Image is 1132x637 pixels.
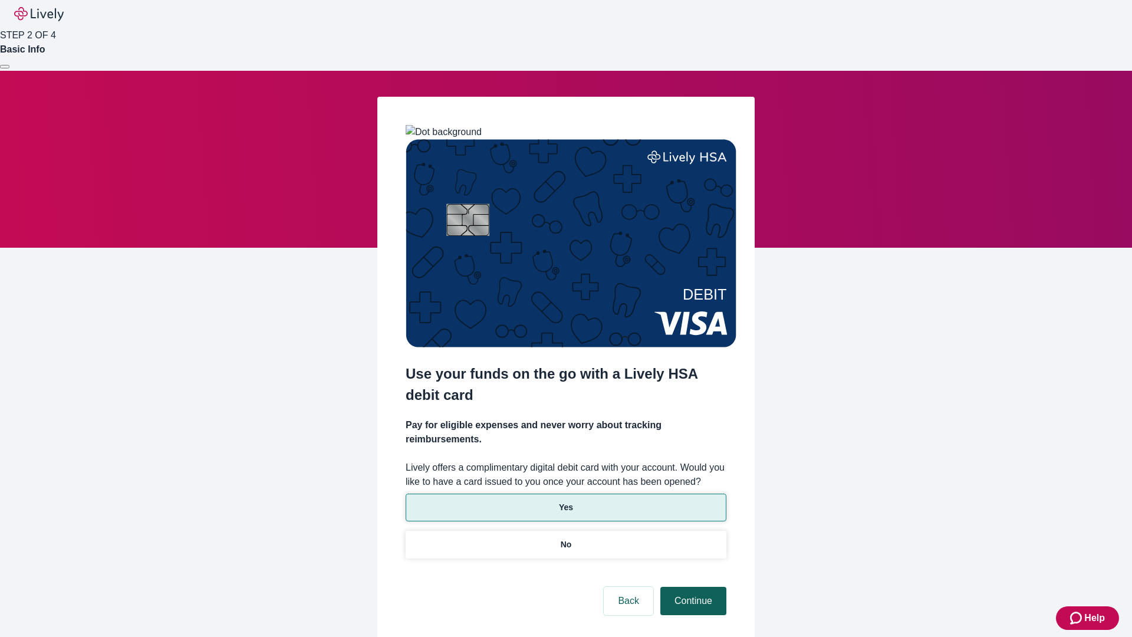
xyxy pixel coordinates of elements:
[1056,606,1119,630] button: Zendesk support iconHelp
[406,125,482,139] img: Dot background
[14,7,64,21] img: Lively
[406,139,736,347] img: Debit card
[406,363,726,406] h2: Use your funds on the go with a Lively HSA debit card
[406,461,726,489] label: Lively offers a complimentary digital debit card with your account. Would you like to have a card...
[559,501,573,514] p: Yes
[406,418,726,446] h4: Pay for eligible expenses and never worry about tracking reimbursements.
[604,587,653,615] button: Back
[660,587,726,615] button: Continue
[406,531,726,559] button: No
[1084,611,1105,625] span: Help
[406,494,726,521] button: Yes
[1070,611,1084,625] svg: Zendesk support icon
[561,539,572,551] p: No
